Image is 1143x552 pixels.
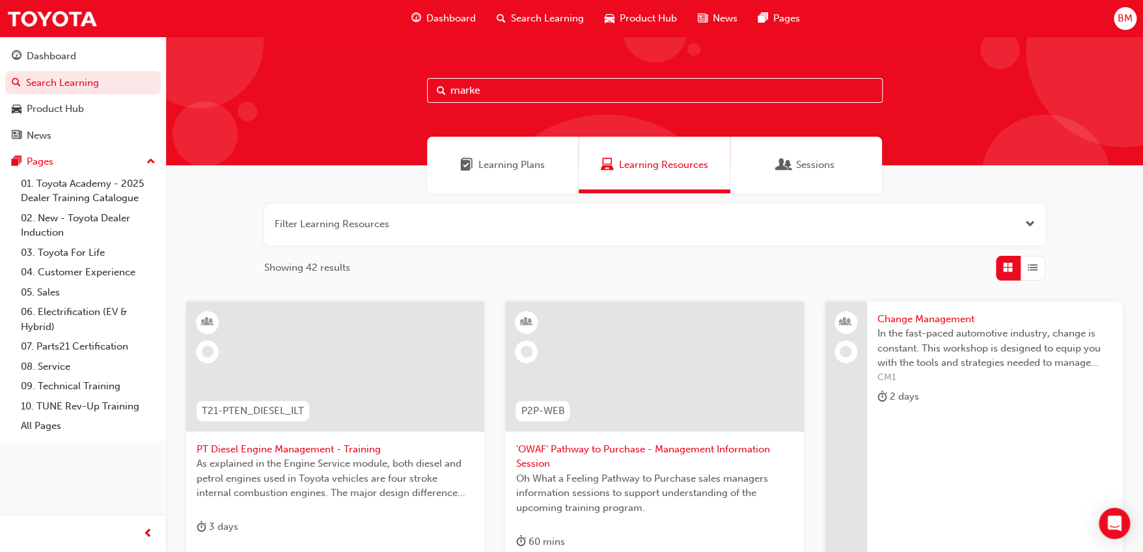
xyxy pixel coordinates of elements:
[27,128,51,143] div: News
[5,71,161,95] a: Search Learning
[594,5,687,32] a: car-iconProduct Hub
[5,150,161,174] button: Pages
[840,346,851,357] span: learningRecordVerb_NONE-icon
[758,10,768,27] span: pages-icon
[16,357,161,377] a: 08. Service
[619,158,708,172] span: Learning Resources
[401,5,486,32] a: guage-iconDashboard
[16,243,161,263] a: 03. Toyota For Life
[516,471,793,516] span: Oh What a Feeling Pathway to Purchase sales managers information sessions to support understandin...
[841,314,850,331] span: people-icon
[1025,217,1035,232] button: Open the filter
[27,102,84,117] div: Product Hub
[197,519,238,535] div: 3 days
[16,396,161,417] a: 10. TUNE Rev-Up Training
[877,389,919,405] div: 2 days
[877,389,887,405] span: duration-icon
[197,456,474,501] span: As explained in the Engine Service module, both diesel and petrol engines used in Toyota vehicles...
[511,11,584,26] span: Search Learning
[27,49,76,64] div: Dashboard
[478,158,545,172] span: Learning Plans
[516,442,793,471] span: 'OWAF' Pathway to Purchase - Management Information Session
[16,376,161,396] a: 09. Technical Training
[12,130,21,142] span: news-icon
[687,5,748,32] a: news-iconNews
[427,78,883,103] input: Search...
[877,312,1112,327] span: Change Management
[1099,508,1130,539] div: Open Intercom Messenger
[5,97,161,121] a: Product Hub
[16,416,161,436] a: All Pages
[12,103,21,115] span: car-icon
[460,158,473,172] span: Learning Plans
[521,346,532,357] span: learningRecordVerb_NONE-icon
[1118,11,1133,26] span: BM
[16,337,161,357] a: 07. Parts21 Certification
[16,262,161,283] a: 04. Customer Experience
[773,11,800,26] span: Pages
[620,11,677,26] span: Product Hub
[796,158,834,172] span: Sessions
[197,442,474,457] span: PT Diesel Engine Management - Training
[5,42,161,150] button: DashboardSearch LearningProduct HubNews
[411,10,421,27] span: guage-icon
[143,526,153,542] span: prev-icon
[1028,260,1038,275] span: List
[264,260,350,275] span: Showing 42 results
[16,208,161,243] a: 02. New - Toyota Dealer Induction
[27,154,53,169] div: Pages
[202,404,304,419] span: T21-PTEN_DIESEL_ILT
[5,44,161,68] a: Dashboard
[1114,7,1136,30] button: BM
[522,314,531,331] span: learningResourceType_INSTRUCTOR_LED-icon
[16,174,161,208] a: 01. Toyota Academy - 2025 Dealer Training Catalogue
[601,158,614,172] span: Learning Resources
[698,10,708,27] span: news-icon
[146,154,156,171] span: up-icon
[486,5,594,32] a: search-iconSearch Learning
[12,77,21,89] span: search-icon
[516,534,564,550] div: 60 mins
[427,137,579,193] a: Learning PlansLearning Plans
[426,11,476,26] span: Dashboard
[579,137,730,193] a: Learning ResourcesLearning Resources
[748,5,810,32] a: pages-iconPages
[516,534,525,550] span: duration-icon
[5,124,161,148] a: News
[713,11,737,26] span: News
[16,283,161,303] a: 05. Sales
[605,10,614,27] span: car-icon
[1003,260,1013,275] span: Grid
[778,158,791,172] span: Sessions
[730,137,882,193] a: SessionsSessions
[202,346,213,357] span: learningRecordVerb_NONE-icon
[521,404,564,419] span: P2P-WEB
[16,302,161,337] a: 06. Electrification (EV & Hybrid)
[12,51,21,62] span: guage-icon
[497,10,506,27] span: search-icon
[12,156,21,168] span: pages-icon
[877,370,1112,385] span: CM1
[437,83,446,98] span: Search
[7,4,98,33] img: Trak
[877,326,1112,370] span: In the fast-paced automotive industry, change is constant. This workshop is designed to equip you...
[203,314,212,331] span: learningResourceType_INSTRUCTOR_LED-icon
[197,519,206,535] span: duration-icon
